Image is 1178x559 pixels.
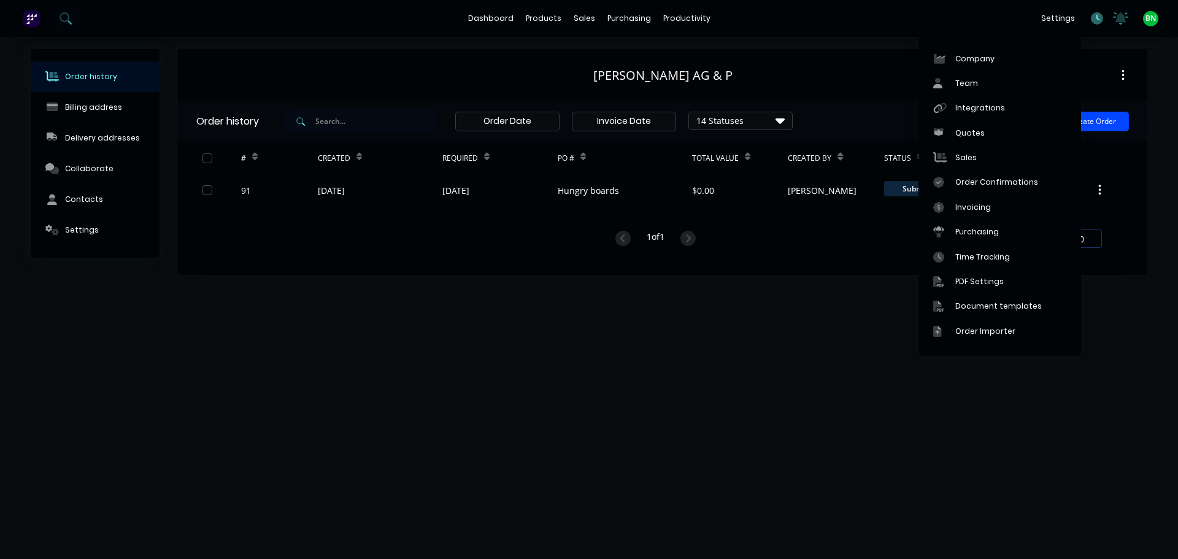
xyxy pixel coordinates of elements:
[689,114,792,128] div: 14 Statuses
[692,184,714,197] div: $0.00
[884,141,1018,175] div: Status
[918,195,1081,220] a: Invoicing
[1035,9,1081,28] div: settings
[31,153,160,184] button: Collaborate
[918,46,1081,71] a: Company
[65,133,140,144] div: Delivery addresses
[442,141,558,175] div: Required
[558,153,574,164] div: PO #
[955,53,995,64] div: Company
[918,319,1081,344] a: Order Importer
[955,301,1042,312] div: Document templates
[65,102,122,113] div: Billing address
[442,153,478,164] div: Required
[788,184,857,197] div: [PERSON_NAME]
[918,269,1081,294] a: PDF Settings
[31,61,160,92] button: Order history
[918,96,1081,120] a: Integrations
[456,112,559,131] input: Order Date
[31,123,160,153] button: Delivery addresses
[955,202,991,213] div: Invoicing
[955,128,985,139] div: Quotes
[318,153,350,164] div: Created
[31,92,160,123] button: Billing address
[955,177,1038,188] div: Order Confirmations
[601,9,657,28] div: purchasing
[65,71,117,82] div: Order history
[196,114,259,129] div: Order history
[65,194,103,205] div: Contacts
[31,215,160,245] button: Settings
[918,71,1081,96] a: Team
[442,184,469,197] div: [DATE]
[568,9,601,28] div: sales
[955,152,977,163] div: Sales
[31,184,160,215] button: Contacts
[65,225,99,236] div: Settings
[22,9,40,28] img: Factory
[692,141,788,175] div: Total Value
[884,181,958,196] span: Submitted
[318,141,442,175] div: Created
[593,68,733,83] div: [PERSON_NAME] AG & P
[1145,13,1156,24] span: BN
[315,109,437,134] input: Search...
[955,102,1005,114] div: Integrations
[788,141,883,175] div: Created By
[955,78,978,89] div: Team
[955,326,1015,337] div: Order Importer
[318,184,345,197] div: [DATE]
[520,9,568,28] div: products
[955,252,1010,263] div: Time Tracking
[884,153,911,164] div: Status
[241,184,251,197] div: 91
[955,276,1004,287] div: PDF Settings
[241,153,246,164] div: #
[572,112,676,131] input: Invoice Date
[558,141,692,175] div: PO #
[241,141,318,175] div: #
[558,184,619,197] div: Hungry boards
[647,230,664,248] div: 1 of 1
[918,145,1081,170] a: Sales
[918,244,1081,269] a: Time Tracking
[657,9,717,28] div: productivity
[918,170,1081,195] a: Order Confirmations
[462,9,520,28] a: dashboard
[918,220,1081,244] a: Purchasing
[65,163,114,174] div: Collaborate
[918,121,1081,145] a: Quotes
[1058,112,1129,131] button: Create Order
[788,153,831,164] div: Created By
[918,294,1081,318] a: Document templates
[955,226,999,237] div: Purchasing
[692,153,739,164] div: Total Value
